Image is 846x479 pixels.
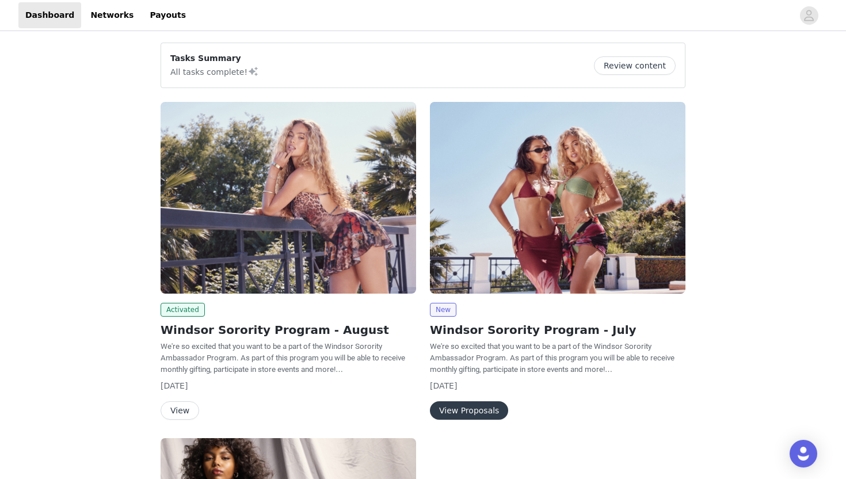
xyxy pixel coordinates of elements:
div: Open Intercom Messenger [790,440,817,467]
span: We're so excited that you want to be a part of the Windsor Sorority Ambassador Program. As part o... [430,342,674,374]
h2: Windsor Sorority Program - July [430,321,685,339]
span: Activated [161,303,205,317]
img: Windsor [161,102,416,294]
a: View Proposals [430,406,508,415]
p: All tasks complete! [170,64,259,78]
button: Review content [594,56,676,75]
span: New [430,303,456,317]
a: Payouts [143,2,193,28]
button: View Proposals [430,401,508,420]
div: avatar [803,6,814,25]
button: View [161,401,199,420]
a: Networks [83,2,140,28]
span: [DATE] [430,381,457,390]
span: [DATE] [161,381,188,390]
p: Tasks Summary [170,52,259,64]
h2: Windsor Sorority Program - August [161,321,416,339]
span: We're so excited that you want to be a part of the Windsor Sorority Ambassador Program. As part o... [161,342,405,374]
a: Dashboard [18,2,81,28]
a: View [161,406,199,415]
img: Windsor [430,102,685,294]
